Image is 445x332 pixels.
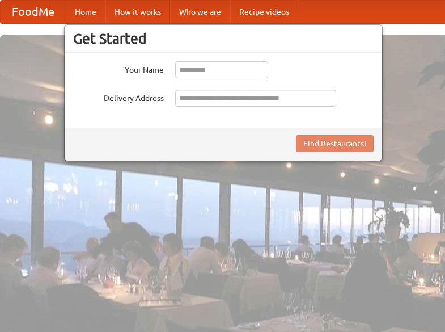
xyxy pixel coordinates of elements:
[73,30,374,47] h3: Get Started
[73,90,164,104] label: Delivery Address
[230,1,298,23] a: Recipe videos
[105,1,170,23] a: How it works
[1,1,66,23] a: FoodMe
[66,1,105,23] a: Home
[296,135,374,152] button: Find Restaurants!
[73,61,164,75] label: Your Name
[170,1,230,23] a: Who we are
